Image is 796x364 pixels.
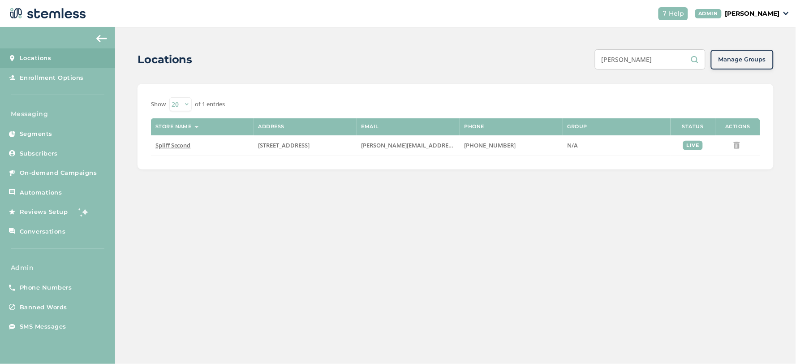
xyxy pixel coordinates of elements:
th: Actions [715,118,760,135]
label: Group [568,124,588,130]
iframe: Chat Widget [751,321,796,364]
span: Segments [20,130,52,139]
label: of 1 entries [195,100,225,109]
img: icon-help-white-03924b79.svg [662,11,667,16]
span: Phone Numbers [20,283,72,292]
span: [STREET_ADDRESS] [258,141,310,149]
div: live [683,141,703,150]
label: john@spliffsecond.com [361,142,456,149]
span: On-demand Campaigns [20,169,97,178]
span: Automations [20,188,62,197]
img: icon_down-arrow-small-66adaf34.svg [783,12,789,15]
button: Manage Groups [711,50,774,69]
label: N/A [568,142,666,149]
label: Status [682,124,704,130]
label: Store name [155,124,192,130]
span: [PERSON_NAME][EMAIL_ADDRESS][DOMAIN_NAME] [361,141,505,149]
input: Search [595,49,706,69]
div: ADMIN [695,9,722,18]
span: Reviews Setup [20,208,68,217]
span: Spliff Second [155,141,191,149]
span: Locations [20,54,52,63]
img: logo-dark-0685b13c.svg [7,4,86,22]
span: [PHONE_NUMBER] [465,141,516,149]
label: Show [151,100,166,109]
label: Phone [465,124,485,130]
label: 916 Walnut Street [258,142,353,149]
span: Manage Groups [719,55,766,64]
img: icon-arrow-back-accent-c549486e.svg [96,35,107,42]
span: Banned Words [20,303,67,312]
span: SMS Messages [20,322,66,331]
span: Subscribers [20,149,58,158]
label: (617) 658-8856 [465,142,559,149]
label: Email [361,124,379,130]
label: Address [258,124,285,130]
span: Help [669,9,684,18]
h2: Locations [138,52,193,68]
span: Conversations [20,227,66,236]
span: Enrollment Options [20,74,84,82]
p: [PERSON_NAME] [725,9,780,18]
label: Spliff Second [155,142,250,149]
img: glitter-stars-b7820f95.gif [75,203,93,221]
img: icon-sort-1e1d7615.svg [194,126,199,128]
